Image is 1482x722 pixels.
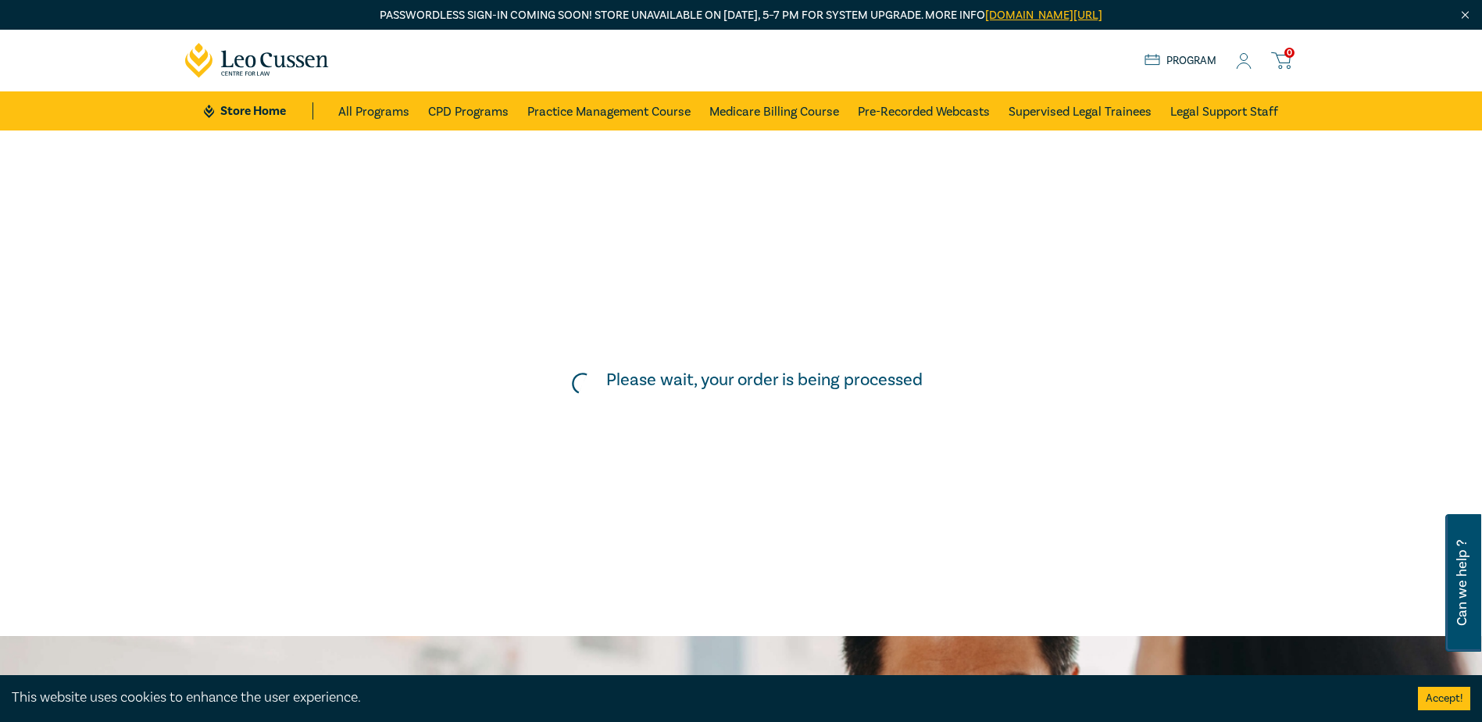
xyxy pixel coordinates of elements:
[185,7,1298,24] p: Passwordless sign-in coming soon! Store unavailable on [DATE], 5–7 PM for system upgrade. More info
[1009,91,1152,130] a: Supervised Legal Trainees
[527,91,691,130] a: Practice Management Course
[858,91,990,130] a: Pre-Recorded Webcasts
[204,102,312,120] a: Store Home
[709,91,839,130] a: Medicare Billing Course
[1459,9,1472,22] img: Close
[606,370,923,390] h5: Please wait, your order is being processed
[338,91,409,130] a: All Programs
[985,8,1102,23] a: [DOMAIN_NAME][URL]
[1284,48,1295,58] span: 0
[12,688,1395,708] div: This website uses cookies to enhance the user experience.
[1455,524,1470,642] span: Can we help ?
[1170,91,1278,130] a: Legal Support Staff
[428,91,509,130] a: CPD Programs
[1418,687,1470,710] button: Accept cookies
[1145,52,1217,70] a: Program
